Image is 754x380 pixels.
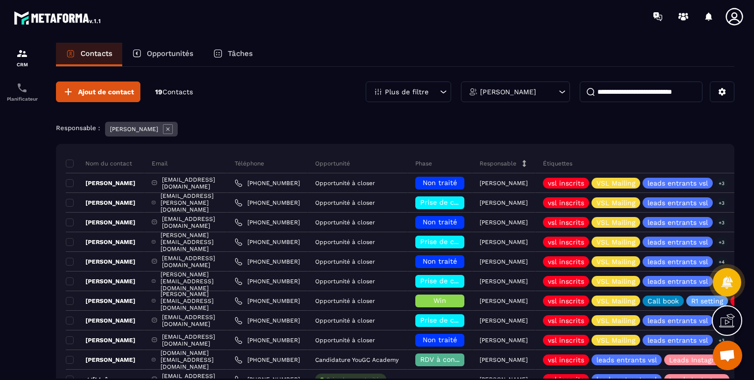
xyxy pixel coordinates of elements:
p: +3 [715,198,728,208]
a: [PHONE_NUMBER] [235,277,300,285]
p: vsl inscrits [548,239,584,245]
p: [PERSON_NAME] [480,298,528,304]
p: [PERSON_NAME] [480,337,528,344]
p: +3 [715,335,728,346]
p: VSL Mailing [596,278,635,285]
p: Responsable [480,160,516,167]
p: [PERSON_NAME] [480,356,528,363]
p: [PERSON_NAME] [480,199,528,206]
p: 19 [155,87,193,97]
p: leads entrants vsl [647,317,708,324]
p: vsl inscrits [548,219,584,226]
p: leads entrants vsl [647,278,708,285]
p: vsl inscrits [548,337,584,344]
p: VSL Mailing [596,317,635,324]
p: Opportunité [315,160,350,167]
p: leads entrants vsl [647,180,708,187]
p: [PERSON_NAME] [66,218,135,226]
p: [PERSON_NAME] [480,278,528,285]
a: [PHONE_NUMBER] [235,317,300,325]
p: Planificateur [2,96,42,102]
p: [PERSON_NAME] [480,219,528,226]
span: Non traité [423,257,457,265]
p: VSL Mailing [596,337,635,344]
p: Opportunité à closer [315,337,375,344]
p: Tâches [228,49,253,58]
p: Opportunité à closer [315,258,375,265]
p: Opportunité à closer [315,219,375,226]
a: schedulerschedulerPlanificateur [2,75,42,109]
p: [PERSON_NAME] [66,297,135,305]
p: +3 [715,178,728,189]
p: vsl inscrits [548,199,584,206]
p: +4 [715,257,728,267]
p: VSL Mailing [596,258,635,265]
p: Candidature YouGC Academy [315,356,399,363]
p: Phase [415,160,432,167]
p: Téléphone [235,160,264,167]
a: [PHONE_NUMBER] [235,199,300,207]
p: Responsable : [56,124,100,132]
p: [PERSON_NAME] [480,180,528,187]
p: vsl inscrits [548,258,584,265]
p: vsl inscrits [548,356,584,363]
span: Prise de contact effectuée [420,198,511,206]
span: Non traité [423,336,457,344]
p: [PERSON_NAME] [480,88,536,95]
a: [PHONE_NUMBER] [235,297,300,305]
p: leads entrants vsl [647,239,708,245]
a: [PHONE_NUMBER] [235,356,300,364]
a: [PHONE_NUMBER] [235,238,300,246]
a: formationformationCRM [2,40,42,75]
img: logo [14,9,102,27]
p: VSL Mailing [596,239,635,245]
p: leads entrants vsl [596,356,657,363]
p: [PERSON_NAME] [66,238,135,246]
p: leads entrants vsl [647,258,708,265]
p: [PERSON_NAME] [66,179,135,187]
p: Opportunité à closer [315,298,375,304]
span: Ajout de contact [78,87,134,97]
p: Email [152,160,168,167]
p: [PERSON_NAME] [66,356,135,364]
a: [PHONE_NUMBER] [235,218,300,226]
p: R1 setting [691,298,723,304]
a: Tâches [203,43,263,66]
p: vsl inscrits [548,278,584,285]
p: [PERSON_NAME] [66,199,135,207]
p: +3 [715,217,728,228]
span: Non traité [423,179,457,187]
p: Contacts [81,49,112,58]
span: Prise de contact effectuée [420,238,511,245]
p: VSL Mailing [596,199,635,206]
p: leads entrants vsl [647,199,708,206]
span: Prise de contact effectuée [420,277,511,285]
p: +3 [715,237,728,247]
p: vsl inscrits [548,317,584,324]
a: [PHONE_NUMBER] [235,258,300,266]
p: Nom du contact [66,160,132,167]
span: RDV à confimer ❓ [420,355,484,363]
p: vsl inscrits [548,298,584,304]
p: [PERSON_NAME] [480,239,528,245]
p: VSL Mailing [596,180,635,187]
p: vsl inscrits [548,180,584,187]
p: Plus de filtre [385,88,429,95]
a: Ouvrir le chat [713,341,742,370]
p: VSL Mailing [596,298,635,304]
p: Opportunité à closer [315,199,375,206]
p: Opportunités [147,49,193,58]
p: [PERSON_NAME] [480,258,528,265]
span: Prise de contact effectuée [420,316,511,324]
span: Non traité [423,218,457,226]
img: scheduler [16,82,28,94]
p: Opportunité à closer [315,180,375,187]
p: Call book [647,298,679,304]
p: [PERSON_NAME] [66,258,135,266]
p: CRM [2,62,42,67]
a: [PHONE_NUMBER] [235,179,300,187]
span: Contacts [162,88,193,96]
p: VSL Mailing [596,219,635,226]
p: Opportunité à closer [315,278,375,285]
p: Opportunité à closer [315,239,375,245]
